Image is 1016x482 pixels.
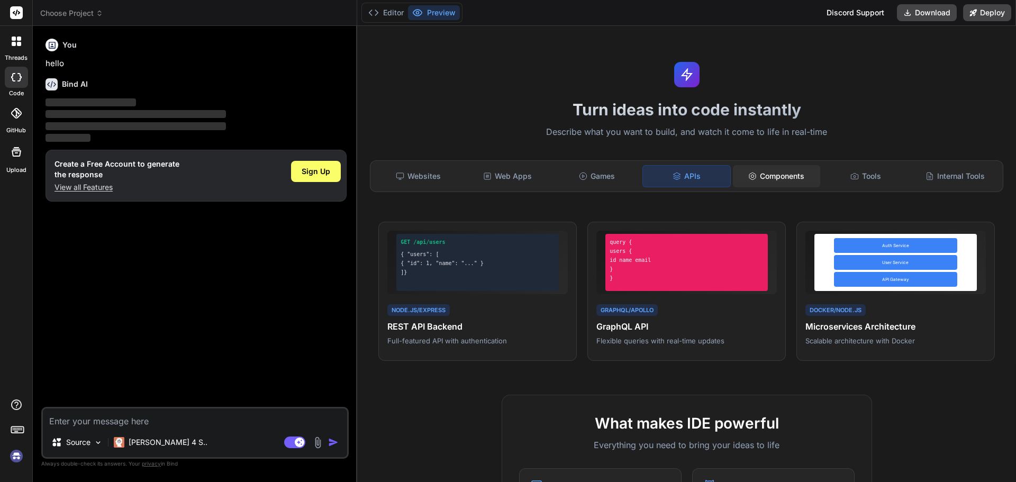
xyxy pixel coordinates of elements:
img: attachment [312,436,324,449]
img: icon [328,437,339,448]
div: Auth Service [834,238,957,253]
img: signin [7,447,25,465]
span: ‌ [46,110,226,118]
p: Always double-check its answers. Your in Bind [41,459,349,469]
span: Choose Project [40,8,103,19]
div: Discord Support [820,4,891,21]
div: Websites [375,165,462,187]
div: { "id": 1, "name": "..." } [401,259,555,267]
div: GraphQL/Apollo [596,304,658,316]
div: } [610,265,764,273]
div: Components [733,165,820,187]
label: GitHub [6,126,26,135]
button: Deploy [963,4,1011,21]
p: Flexible queries with real-time updates [596,336,777,345]
h6: Bind AI [62,79,88,89]
p: View all Features [55,182,179,193]
p: Source [66,437,90,448]
div: { "users": [ [401,250,555,258]
img: Pick Models [94,438,103,447]
div: ]} [401,268,555,276]
div: GET /api/users [401,238,555,246]
span: ‌ [46,98,136,106]
div: Games [554,165,641,187]
h1: Turn ideas into code instantly [364,100,1010,119]
h4: REST API Backend [387,320,568,333]
div: Internal Tools [911,165,999,187]
div: id name email [610,256,764,264]
button: Download [897,4,957,21]
span: privacy [142,460,161,467]
div: Docker/Node.js [805,304,866,316]
label: Upload [6,166,26,175]
span: ‌ [46,122,226,130]
h6: You [62,40,77,50]
p: Scalable architecture with Docker [805,336,986,345]
div: APIs [642,165,731,187]
h2: What makes IDE powerful [519,412,855,434]
h4: Microservices Architecture [805,320,986,333]
p: Full-featured API with authentication [387,336,568,345]
span: ‌ [46,134,90,142]
div: Tools [822,165,910,187]
p: Describe what you want to build, and watch it come to life in real-time [364,125,1010,139]
div: Node.js/Express [387,304,450,316]
label: code [9,89,24,98]
p: hello [46,58,347,70]
h1: Create a Free Account to generate the response [55,159,179,180]
div: } [610,274,764,282]
p: Everything you need to bring your ideas to life [519,439,855,451]
div: query { [610,238,764,246]
button: Editor [364,5,408,20]
p: [PERSON_NAME] 4 S.. [129,437,207,448]
div: API Gateway [834,272,957,287]
button: Preview [408,5,460,20]
div: users { [610,247,764,255]
h4: GraphQL API [596,320,777,333]
div: User Service [834,255,957,270]
label: threads [5,53,28,62]
img: Claude 4 Sonnet [114,437,124,448]
span: Sign Up [302,166,330,177]
div: Web Apps [464,165,551,187]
